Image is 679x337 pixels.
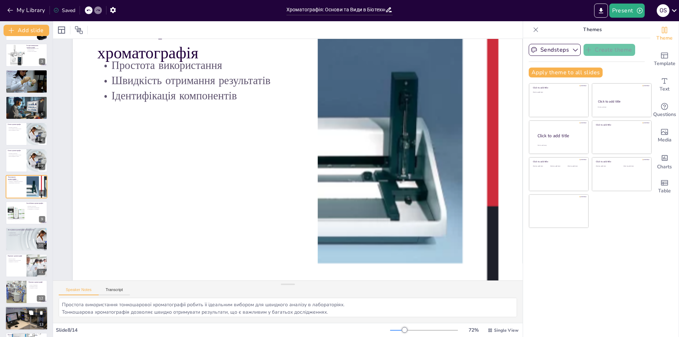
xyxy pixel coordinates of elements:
[6,227,47,251] div: 10
[533,86,584,89] div: Click to add title
[5,5,48,16] button: My Library
[8,182,24,184] p: Ідентифікація компонентів
[8,234,45,236] p: Вивчення метаболітів
[6,122,47,146] div: 6
[8,128,24,129] p: Застосування в різних галузях
[8,75,45,77] p: Важливість знань
[550,165,566,167] div: Click to add text
[8,129,24,131] p: Висока швидкість аналізу
[541,21,643,38] p: Themes
[529,44,581,56] button: Sendsteps
[8,334,45,336] p: Висновок
[7,307,46,309] p: Майбутнє хроматографії
[29,281,45,283] p: Виклики хроматографії
[27,51,45,52] p: Сучасне застосування
[37,308,46,317] button: Delete Slide
[533,92,584,93] div: Click to add text
[39,85,45,91] div: 4
[39,216,45,222] div: 9
[8,73,45,74] p: Види хроматографії
[598,99,645,104] div: Click to add title
[29,285,45,286] p: Дороге обладнання
[654,60,675,68] span: Template
[39,190,45,196] div: 8
[650,21,679,47] div: Change the overall theme
[465,327,482,333] div: 72 %
[8,99,45,100] p: Принцип роботи
[7,309,46,311] p: Нові технології
[8,176,24,180] p: Тонкошарова хроматографія
[538,144,582,146] div: Click to add body
[29,286,45,287] p: Необхідність знань
[27,48,45,49] p: Виникнення хроматографії
[104,69,301,104] p: Ідентифікація компонентів
[8,258,24,260] p: Висока точність
[650,123,679,149] div: Add images, graphics, shapes or video
[6,280,47,303] div: 12
[8,71,45,73] p: Основні види хроматографії
[650,72,679,98] div: Add text boxes
[27,202,45,204] p: Іонообмінна хроматографія
[8,260,24,261] p: Широкий спектр застосувань
[594,4,608,18] button: Export to PowerPoint
[609,4,645,18] button: Present
[8,100,45,102] p: Застосування в лабораторіях
[8,233,45,235] p: Аналіз нуклеїнових кислот
[8,155,24,156] p: Застосування в різних галузях
[8,179,24,181] p: Простота використання
[8,97,45,99] p: Рідинна хроматографія
[657,163,672,171] span: Charts
[8,181,24,182] p: Швидкість отримання результатів
[598,106,645,108] div: Click to add text
[8,150,24,152] p: Газова хроматографія
[37,295,45,302] div: 12
[596,160,646,163] div: Click to add title
[494,327,518,333] span: Single View
[4,25,49,36] button: Add slide
[6,201,47,225] div: 9
[7,312,46,313] p: Майбутнє досліджень
[56,327,390,333] div: Slide 8 / 14
[6,175,47,198] div: 8
[29,287,45,289] p: Складність методів
[99,287,130,295] button: Transcript
[8,156,24,157] p: Висока швидкість аналізу
[6,96,47,120] div: 5
[59,287,99,295] button: Speaker Notes
[596,165,618,167] div: Click to add text
[37,269,45,275] div: 11
[59,298,517,317] textarea: Простота використання тонкошарової хроматографії робить її ідеальним вибором для швидкого аналізу...
[286,5,385,15] input: Insert title
[8,123,24,126] p: Газова хроматографія
[533,165,549,167] div: Click to add text
[27,207,45,208] p: Застосування в біотехнології
[27,208,45,210] p: Селективність та чутливість
[8,153,24,155] p: Принцип розділення
[27,308,35,317] button: Duplicate Slide
[584,44,635,56] button: Create theme
[6,43,47,67] div: 3
[660,85,669,93] span: Text
[39,111,45,117] div: 5
[657,4,669,17] div: O S
[653,111,676,118] span: Questions
[27,49,45,51] p: Розвиток методу
[5,306,48,330] div: 13
[8,102,45,103] p: Висока точність
[623,165,646,167] div: Click to add text
[568,165,584,167] div: Click to add text
[650,149,679,174] div: Add charts and graphs
[7,310,46,312] p: Автоматизація
[533,160,584,163] div: Click to add title
[8,127,24,128] p: Принцип розділення
[37,243,45,249] div: 10
[529,68,603,77] button: Apply theme to all slides
[37,321,46,328] div: 13
[656,34,673,42] span: Theme
[538,133,583,139] div: Click to add title
[39,137,45,144] div: 6
[39,164,45,170] div: 7
[75,26,83,34] span: Position
[56,24,67,36] div: Layout
[8,261,24,262] p: Швидкість та простота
